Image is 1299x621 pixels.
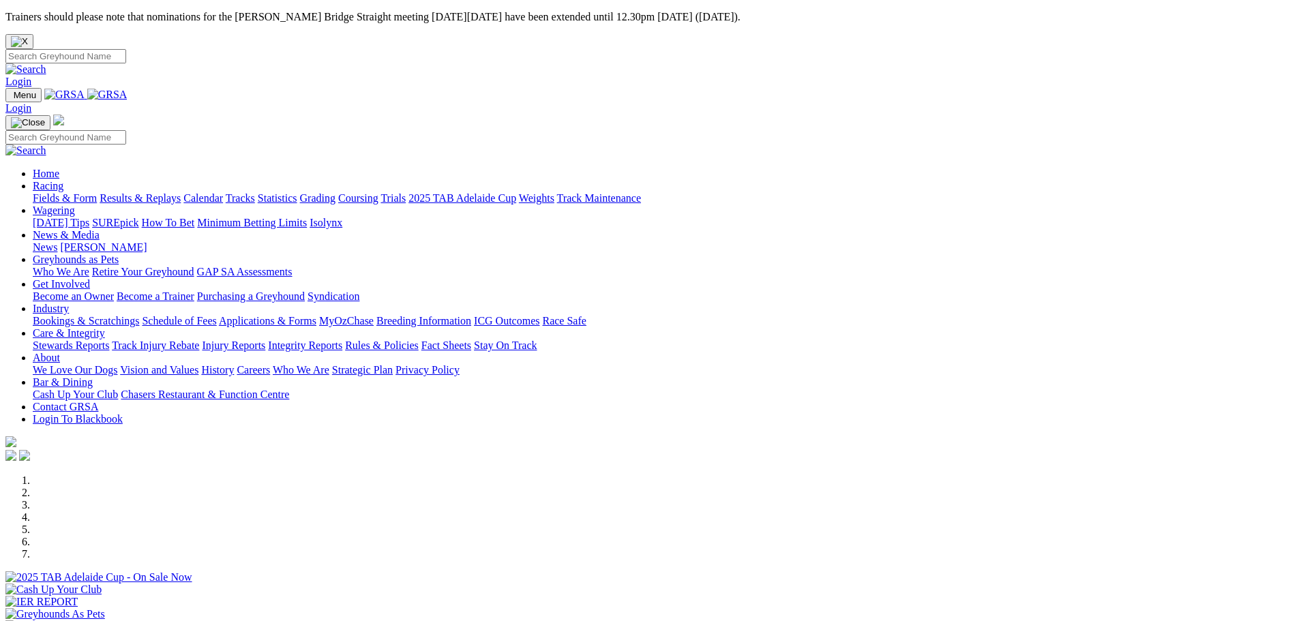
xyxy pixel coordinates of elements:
input: Search [5,130,126,145]
a: Care & Integrity [33,327,105,339]
a: Stewards Reports [33,339,109,351]
div: News & Media [33,241,1294,254]
a: How To Bet [142,217,195,228]
a: Calendar [183,192,223,204]
img: logo-grsa-white.png [53,115,64,125]
a: Integrity Reports [268,339,342,351]
button: Toggle navigation [5,115,50,130]
a: About [33,352,60,363]
a: Coursing [338,192,378,204]
a: MyOzChase [319,315,374,327]
a: News [33,241,57,253]
img: 2025 TAB Adelaide Cup - On Sale Now [5,571,192,584]
a: We Love Our Dogs [33,364,117,376]
p: Trainers should please note that nominations for the [PERSON_NAME] Bridge Straight meeting [DATE]... [5,11,1294,23]
a: News & Media [33,229,100,241]
a: Privacy Policy [395,364,460,376]
img: logo-grsa-white.png [5,436,16,447]
a: Login To Blackbook [33,413,123,425]
button: Toggle navigation [5,88,42,102]
button: Close [5,34,33,49]
img: Search [5,145,46,157]
a: Wagering [33,205,75,216]
a: Who We Are [33,266,89,277]
div: Greyhounds as Pets [33,266,1294,278]
div: Care & Integrity [33,339,1294,352]
a: SUREpick [92,217,138,228]
a: Track Injury Rebate [112,339,199,351]
a: Injury Reports [202,339,265,351]
a: Login [5,102,31,114]
a: Careers [237,364,270,376]
a: Strategic Plan [332,364,393,376]
a: Trials [380,192,406,204]
a: Retire Your Greyhound [92,266,194,277]
a: Login [5,76,31,87]
img: Cash Up Your Club [5,584,102,596]
a: Results & Replays [100,192,181,204]
a: [DATE] Tips [33,217,89,228]
input: Search [5,49,126,63]
a: Fields & Form [33,192,97,204]
img: Greyhounds As Pets [5,608,105,620]
a: Race Safe [542,315,586,327]
img: GRSA [44,89,85,101]
a: Who We Are [273,364,329,376]
img: facebook.svg [5,450,16,461]
a: Purchasing a Greyhound [197,290,305,302]
a: Track Maintenance [557,192,641,204]
a: Contact GRSA [33,401,98,412]
a: Home [33,168,59,179]
a: Become an Owner [33,290,114,302]
img: Search [5,63,46,76]
a: Isolynx [310,217,342,228]
div: Racing [33,192,1294,205]
a: Schedule of Fees [142,315,216,327]
div: Get Involved [33,290,1294,303]
a: ICG Outcomes [474,315,539,327]
div: Bar & Dining [33,389,1294,401]
a: Breeding Information [376,315,471,327]
div: Wagering [33,217,1294,229]
a: Tracks [226,192,255,204]
a: History [201,364,234,376]
a: Greyhounds as Pets [33,254,119,265]
div: About [33,364,1294,376]
a: Statistics [258,192,297,204]
a: Get Involved [33,278,90,290]
a: Stay On Track [474,339,537,351]
a: GAP SA Assessments [197,266,293,277]
a: Become a Trainer [117,290,194,302]
img: GRSA [87,89,128,101]
img: IER REPORT [5,596,78,608]
a: Fact Sheets [421,339,471,351]
a: Cash Up Your Club [33,389,118,400]
img: Close [11,117,45,128]
a: Bar & Dining [33,376,93,388]
img: twitter.svg [19,450,30,461]
a: Applications & Forms [219,315,316,327]
div: Industry [33,315,1294,327]
a: Grading [300,192,335,204]
span: Menu [14,90,36,100]
a: Vision and Values [120,364,198,376]
a: Weights [519,192,554,204]
a: [PERSON_NAME] [60,241,147,253]
a: Industry [33,303,69,314]
img: X [11,36,28,47]
a: Syndication [308,290,359,302]
a: 2025 TAB Adelaide Cup [408,192,516,204]
a: Chasers Restaurant & Function Centre [121,389,289,400]
a: Rules & Policies [345,339,419,351]
a: Racing [33,180,63,192]
a: Minimum Betting Limits [197,217,307,228]
a: Bookings & Scratchings [33,315,139,327]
